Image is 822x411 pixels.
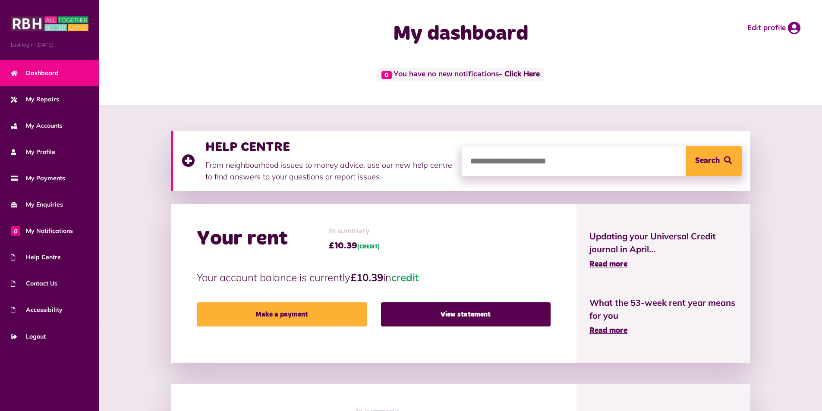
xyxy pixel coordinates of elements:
[11,253,61,262] span: Help Centre
[329,226,380,237] span: In summary
[589,230,737,270] a: Updating your Universal Credit journal in April... Read more
[589,260,627,268] span: Read more
[11,41,88,49] span: Last login: [DATE]
[205,139,453,155] h3: HELP CENTRE
[205,159,453,182] p: From neighbourhood issues to money advice, use our new help centre to find answers to your questi...
[499,71,540,78] a: - Click Here
[11,200,63,209] span: My Enquiries
[589,230,737,256] span: Updating your Universal Credit journal in April...
[197,226,288,251] h2: Your rent
[197,270,551,285] p: Your account balance is currently in
[11,95,59,104] span: My Repairs
[357,245,380,250] span: (CREDIT)
[11,226,20,235] span: 0
[11,147,55,157] span: My Profile
[381,71,392,79] span: 0
[11,279,57,288] span: Contact Us
[686,146,742,176] button: Search
[747,22,800,35] a: Edit profile
[391,271,419,284] span: credit
[11,174,65,183] span: My Payments
[381,302,551,326] a: View statement
[695,146,720,176] span: Search
[11,15,88,32] img: MyRBH
[350,271,383,284] strong: £10.39
[589,327,627,335] span: Read more
[289,22,633,47] h1: My dashboard
[11,332,46,341] span: Logout
[11,226,73,235] span: My Notifications
[329,239,380,252] span: £10.39
[11,121,63,130] span: My Accounts
[378,68,544,81] span: You have no new notifications
[197,302,366,326] a: Make a payment
[589,296,737,322] span: What the 53-week rent year means for you
[11,305,63,314] span: Accessibility
[589,296,737,337] a: What the 53-week rent year means for you Read more
[11,69,59,78] span: Dashboard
